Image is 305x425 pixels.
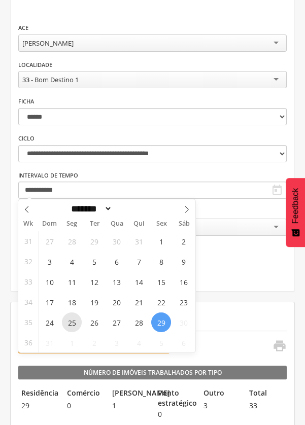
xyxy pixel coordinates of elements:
[129,292,149,312] span: Agosto 21, 2025
[151,272,171,292] span: Agosto 15, 2025
[40,252,59,271] span: Agosto 3, 2025
[18,171,78,180] label: Intervalo de Tempo
[151,252,171,271] span: Agosto 8, 2025
[286,178,305,247] button: Feedback - Mostrar pesquisa
[271,184,283,196] i: 
[64,388,105,400] legend: Comércio
[18,61,52,69] label: Localidade
[62,272,82,292] span: Agosto 11, 2025
[151,292,171,312] span: Agosto 22, 2025
[40,292,59,312] span: Agosto 17, 2025
[18,97,34,105] label: Ficha
[173,221,195,227] span: Sáb
[151,231,171,251] span: Agosto 1, 2025
[174,231,193,251] span: Agosto 2, 2025
[129,252,149,271] span: Agosto 7, 2025
[107,252,126,271] span: Agosto 6, 2025
[22,39,74,48] div: [PERSON_NAME]
[62,312,82,332] span: Agosto 25, 2025
[84,231,104,251] span: Julho 29, 2025
[291,188,300,224] span: Feedback
[107,333,126,352] span: Setembro 3, 2025
[174,292,193,312] span: Agosto 23, 2025
[24,312,32,332] span: 35
[266,339,286,356] a: 
[106,221,128,227] span: Qua
[64,401,105,411] span: 0
[62,252,82,271] span: Agosto 4, 2025
[151,333,171,352] span: Setembro 5, 2025
[84,292,104,312] span: Agosto 19, 2025
[200,388,241,400] legend: Outro
[155,388,195,408] legend: Ponto estratégico
[24,333,32,352] span: 36
[109,388,150,400] legend: [PERSON_NAME]
[129,312,149,332] span: Agosto 28, 2025
[246,388,287,400] legend: Total
[174,312,193,332] span: Agosto 30, 2025
[40,231,59,251] span: Julho 27, 2025
[84,272,104,292] span: Agosto 12, 2025
[174,272,193,292] span: Agosto 16, 2025
[129,231,149,251] span: Julho 31, 2025
[83,221,106,227] span: Ter
[150,221,173,227] span: Sex
[39,221,61,227] span: Dom
[68,203,113,214] select: Month
[174,333,193,352] span: Setembro 6, 2025
[107,272,126,292] span: Agosto 13, 2025
[129,272,149,292] span: Agosto 14, 2025
[129,333,149,352] span: Setembro 4, 2025
[272,339,286,353] i: 
[107,292,126,312] span: Agosto 20, 2025
[61,221,83,227] span: Seg
[151,312,171,332] span: Agosto 29, 2025
[84,252,104,271] span: Agosto 5, 2025
[18,217,39,231] span: Wk
[109,401,150,411] span: 1
[24,272,32,292] span: 33
[40,333,59,352] span: Agosto 31, 2025
[112,203,146,214] input: Year
[18,24,28,32] label: ACE
[40,312,59,332] span: Agosto 24, 2025
[24,231,32,251] span: 31
[24,292,32,312] span: 34
[200,401,241,411] span: 3
[155,409,195,419] span: 0
[62,333,82,352] span: Setembro 1, 2025
[128,221,150,227] span: Qui
[24,252,32,271] span: 32
[246,401,287,411] span: 33
[18,366,287,380] legend: Número de Imóveis Trabalhados por Tipo
[62,231,82,251] span: Julho 28, 2025
[18,134,35,143] label: Ciclo
[107,312,126,332] span: Agosto 27, 2025
[84,312,104,332] span: Agosto 26, 2025
[62,292,82,312] span: Agosto 18, 2025
[40,272,59,292] span: Agosto 10, 2025
[22,75,79,84] div: 33 - Bom Destino 1
[174,252,193,271] span: Agosto 9, 2025
[107,231,126,251] span: Julho 30, 2025
[84,333,104,352] span: Setembro 2, 2025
